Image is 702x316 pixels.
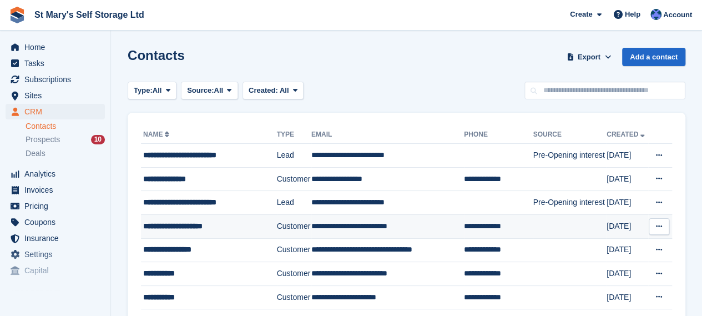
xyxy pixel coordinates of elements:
[24,230,91,246] span: Insurance
[277,214,311,238] td: Customer
[6,182,105,198] a: menu
[6,88,105,103] a: menu
[26,148,105,159] a: Deals
[607,214,648,238] td: [DATE]
[607,238,648,262] td: [DATE]
[30,6,149,24] a: St Mary's Self Storage Ltd
[607,285,648,309] td: [DATE]
[26,148,46,159] span: Deals
[26,134,105,146] a: Prospects 10
[6,230,105,246] a: menu
[533,191,607,215] td: Pre-Opening interest
[24,198,91,214] span: Pricing
[570,9,592,20] span: Create
[187,85,214,96] span: Source:
[24,39,91,55] span: Home
[607,131,647,138] a: Created
[24,214,91,230] span: Coupons
[578,52,600,63] span: Export
[277,238,311,262] td: Customer
[607,262,648,286] td: [DATE]
[622,48,685,66] a: Add a contact
[24,166,91,182] span: Analytics
[277,167,311,191] td: Customer
[24,263,91,278] span: Capital
[277,144,311,168] td: Lead
[24,56,91,71] span: Tasks
[650,9,661,20] img: Matthew Keenan
[533,144,607,168] td: Pre-Opening interest
[464,126,533,144] th: Phone
[128,48,185,63] h1: Contacts
[128,82,176,100] button: Type: All
[564,48,613,66] button: Export
[607,191,648,215] td: [DATE]
[663,9,692,21] span: Account
[277,262,311,286] td: Customer
[24,88,91,103] span: Sites
[6,56,105,71] a: menu
[6,104,105,119] a: menu
[181,82,238,100] button: Source: All
[6,72,105,87] a: menu
[10,288,110,299] span: Storefront
[24,72,91,87] span: Subscriptions
[607,144,648,168] td: [DATE]
[249,86,278,94] span: Created:
[625,9,640,20] span: Help
[26,121,105,132] a: Contacts
[6,214,105,230] a: menu
[26,134,60,145] span: Prospects
[6,166,105,182] a: menu
[143,131,171,138] a: Name
[277,191,311,215] td: Lead
[277,285,311,309] td: Customer
[280,86,289,94] span: All
[6,198,105,214] a: menu
[9,7,26,23] img: stora-icon-8386f47178a22dfd0bd8f6a31ec36ba5ce8667c1dd55bd0f319d3a0aa187defe.svg
[24,182,91,198] span: Invoices
[24,104,91,119] span: CRM
[277,126,311,144] th: Type
[153,85,162,96] span: All
[91,135,105,144] div: 10
[533,126,607,144] th: Source
[243,82,304,100] button: Created: All
[311,126,464,144] th: Email
[6,39,105,55] a: menu
[134,85,153,96] span: Type:
[24,247,91,262] span: Settings
[6,247,105,262] a: menu
[214,85,224,96] span: All
[6,263,105,278] a: menu
[607,167,648,191] td: [DATE]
